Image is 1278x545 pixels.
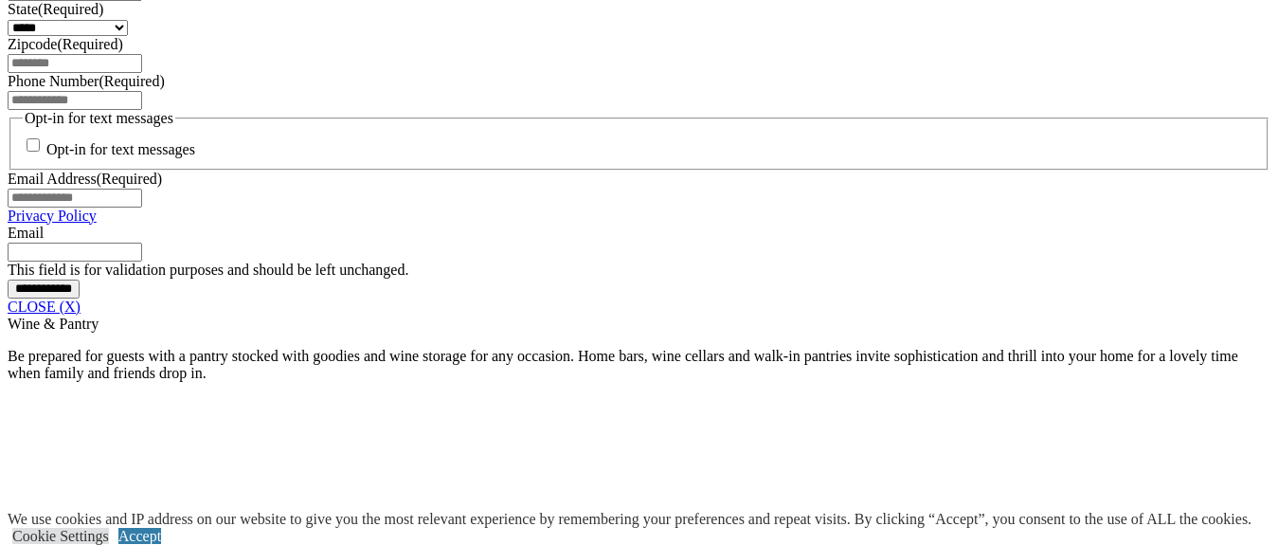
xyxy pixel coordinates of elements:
[8,1,103,17] label: State
[23,110,175,127] legend: Opt-in for text messages
[8,36,123,52] label: Zipcode
[8,299,81,315] a: CLOSE (X)
[8,171,162,187] label: Email Address
[8,225,44,241] label: Email
[118,528,161,544] a: Accept
[8,316,99,332] span: Wine & Pantry
[99,73,164,89] span: (Required)
[8,262,1270,279] div: This field is for validation purposes and should be left unchanged.
[8,73,165,89] label: Phone Number
[46,142,195,158] label: Opt-in for text messages
[8,348,1270,382] p: Be prepared for guests with a pantry stocked with goodies and wine storage for any occasion. Home...
[8,208,97,224] a: Privacy Policy
[57,36,122,52] span: (Required)
[8,511,1251,528] div: We use cookies and IP address on our website to give you the most relevant experience by remember...
[97,171,162,187] span: (Required)
[12,528,109,544] a: Cookie Settings
[38,1,103,17] span: (Required)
